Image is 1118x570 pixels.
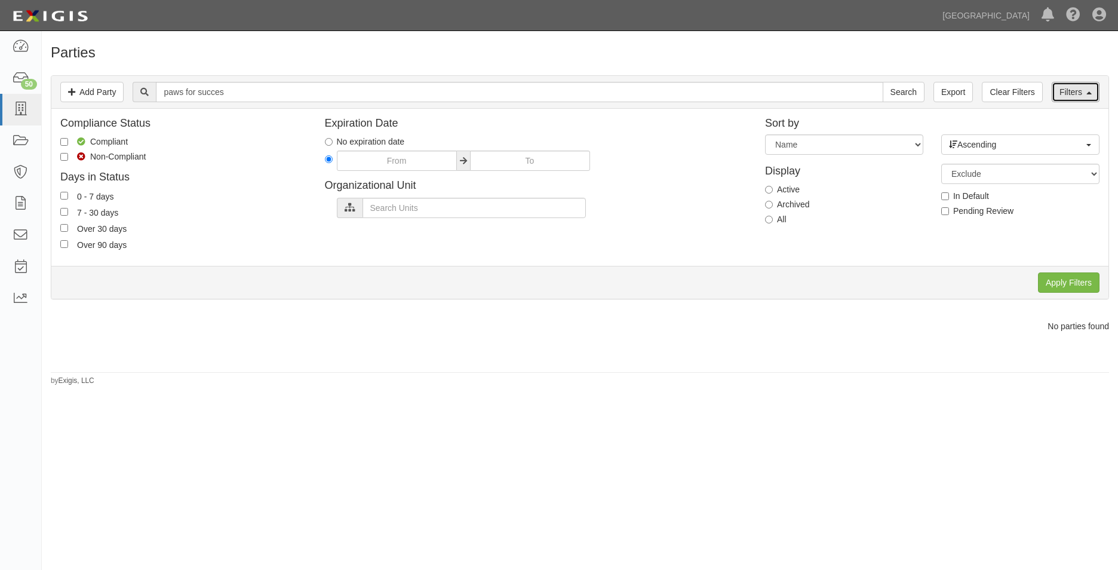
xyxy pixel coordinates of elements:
[1038,272,1099,293] input: Apply Filters
[941,190,989,202] label: In Default
[1066,8,1080,23] i: Help Center - Complianz
[42,320,1118,332] div: No parties found
[933,82,973,102] a: Export
[9,5,91,27] img: logo-5460c22ac91f19d4615b14bd174203de0afe785f0fc80cf4dbbc73dc1793850b.png
[883,82,924,102] input: Search
[60,118,307,130] h4: Compliance Status
[765,201,773,209] input: Archived
[941,207,949,215] input: Pending Review
[982,82,1042,102] a: Clear Filters
[1052,82,1099,102] a: Filters
[60,136,128,148] label: Compliant
[936,4,1036,27] a: [GEOGRAPHIC_DATA]
[60,192,68,200] input: 0 - 7 days
[60,82,124,102] a: Add Party
[941,192,949,200] input: In Default
[77,206,118,219] div: 7 - 30 days
[60,240,68,248] input: Over 90 days
[60,151,146,163] label: Non-Compliant
[60,224,68,232] input: Over 30 days
[941,134,1099,155] button: Ascending
[949,139,1084,151] span: Ascending
[51,376,94,386] small: by
[765,216,773,223] input: All
[60,138,68,146] input: Compliant
[363,198,586,218] input: Search Units
[765,161,923,177] h4: Display
[60,153,68,161] input: Non-Compliant
[765,213,787,225] label: All
[59,376,94,385] a: Exigis, LLC
[765,118,1099,130] h4: Sort by
[325,118,748,130] h4: Expiration Date
[77,189,113,203] div: 0 - 7 days
[941,205,1013,217] label: Pending Review
[60,171,307,183] h4: Days in Status
[325,180,748,192] h4: Organizational Unit
[470,151,590,171] input: To
[21,79,37,90] div: 50
[765,183,800,195] label: Active
[156,82,883,102] input: Search
[325,136,405,148] label: No expiration date
[337,151,457,171] input: From
[765,186,773,194] input: Active
[51,45,1109,60] h1: Parties
[77,238,127,251] div: Over 90 days
[77,222,127,235] div: Over 30 days
[765,198,809,210] label: Archived
[325,138,333,146] input: No expiration date
[60,208,68,216] input: 7 - 30 days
